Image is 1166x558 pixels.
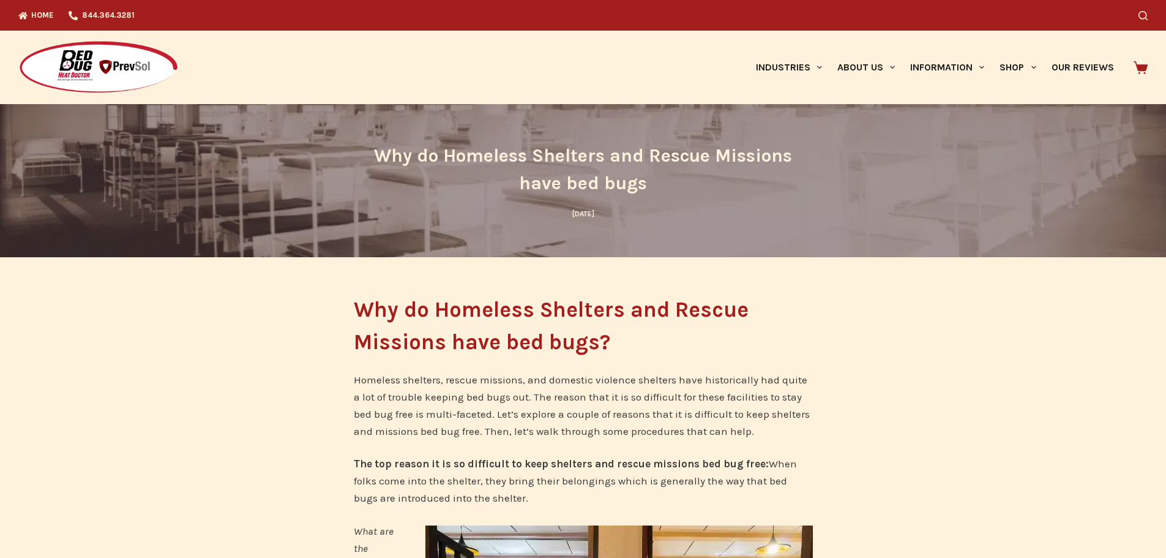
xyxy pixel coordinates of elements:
[748,31,1121,104] nav: Primary
[354,294,813,358] h2: Why do Homeless Shelters and Rescue Missions have bed bugs?
[1138,11,1148,20] button: Search
[992,31,1044,104] a: Shop
[18,40,179,95] img: Prevsol/Bed Bug Heat Doctor
[354,458,769,470] strong: The top reason it is so difficult to keep shelters and rescue missions bed bug free:
[1044,31,1121,104] a: Our Reviews
[572,209,594,218] time: [DATE]
[354,371,813,440] p: Homeless shelters, rescue missions, and domestic violence shelters have historically had quite a ...
[354,142,813,197] h1: Why do Homeless Shelters and Rescue Missions have bed bugs
[748,31,829,104] a: Industries
[354,455,813,507] p: When folks come into the shelter, they bring their belongings which is generally the way that bed...
[903,31,992,104] a: Information
[829,31,902,104] a: About Us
